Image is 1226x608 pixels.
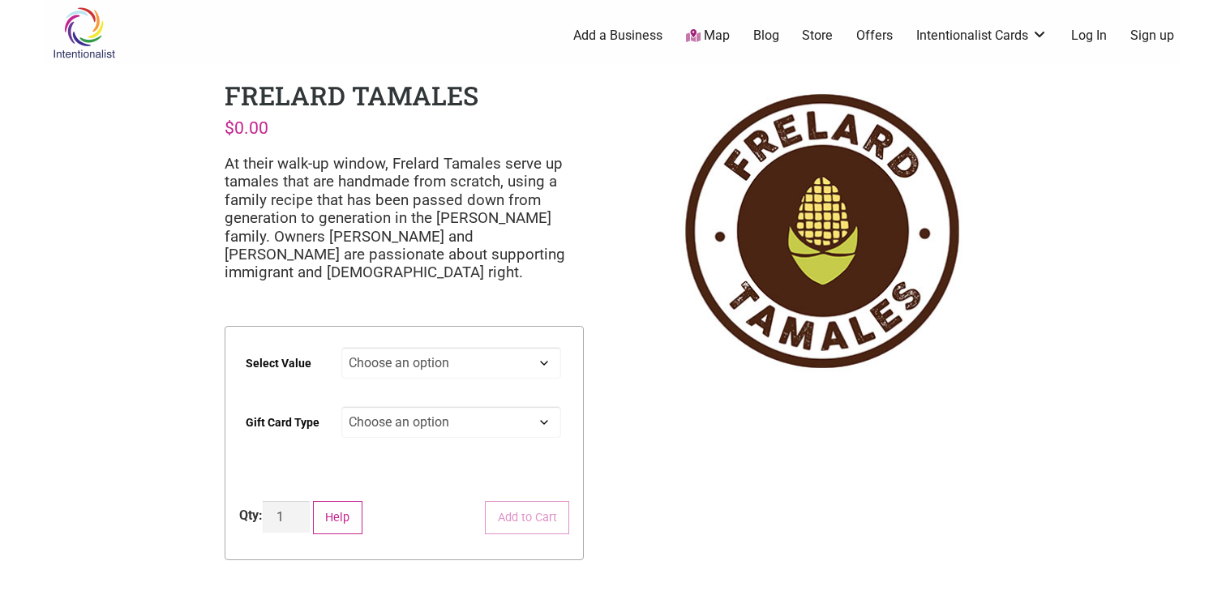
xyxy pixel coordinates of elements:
[45,6,122,59] img: Intentionalist
[225,118,234,138] span: $
[239,506,263,525] div: Qty:
[642,78,1001,384] img: Frelard Tamales logo
[485,501,569,534] button: Add to Cart
[225,155,584,282] p: At their walk-up window, Frelard Tamales serve up tamales that are handmade from scratch, using a...
[916,27,1048,45] a: Intentionalist Cards
[573,27,662,45] a: Add a Business
[753,27,779,45] a: Blog
[225,118,268,138] bdi: 0.00
[802,27,833,45] a: Store
[686,27,730,45] a: Map
[246,405,319,441] label: Gift Card Type
[313,501,362,534] button: Help
[856,27,893,45] a: Offers
[1130,27,1174,45] a: Sign up
[263,501,310,533] input: Product quantity
[246,345,311,382] label: Select Value
[225,78,478,113] h1: Frelard Tamales
[1071,27,1107,45] a: Log In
